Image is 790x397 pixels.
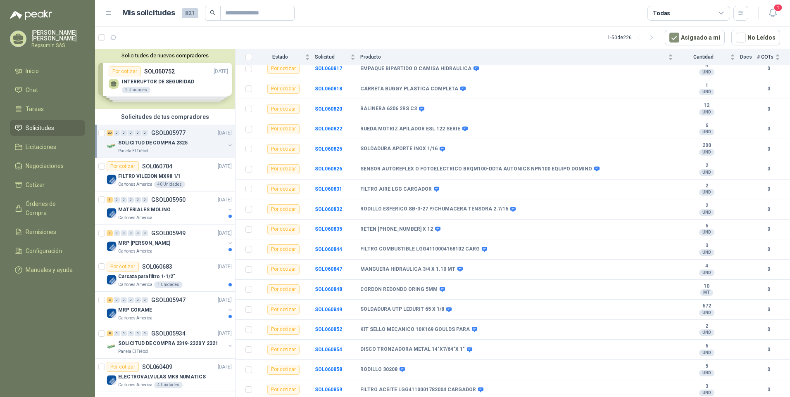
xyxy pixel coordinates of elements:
[315,106,342,112] b: SOL060820
[10,10,52,20] img: Logo peakr
[107,130,113,136] div: 20
[315,226,342,232] b: SOL060835
[360,346,465,353] b: DISCO TRONZADORA METAL 14"X7/64"X 1"
[757,346,780,354] b: 0
[118,148,148,154] p: Panela El Trébol
[142,230,148,236] div: 0
[699,229,714,236] div: UND
[210,10,216,16] span: search
[757,206,780,213] b: 0
[151,331,186,336] p: GSOL005934
[360,146,438,152] b: SOLDADURA APORTE INOX 1/16
[118,315,152,321] p: Cartones America
[107,241,117,251] img: Company Logo
[315,246,342,252] a: SOL060844
[118,206,171,214] p: MATERIALES MOLINO
[118,273,175,281] p: Carcaza para filtro 1-1/2"
[114,230,120,236] div: 0
[699,149,714,156] div: UND
[700,289,713,296] div: MT
[142,297,148,303] div: 0
[699,69,714,76] div: UND
[10,243,85,259] a: Configuración
[678,183,735,189] b: 2
[118,181,152,188] p: Cartones America
[757,286,780,293] b: 0
[257,49,315,65] th: Estado
[315,387,342,392] b: SOL060859
[678,303,735,310] b: 672
[118,215,152,221] p: Cartones America
[678,203,735,209] b: 2
[128,331,134,336] div: 0
[360,326,470,333] b: KIT SELLO MECANICO 10K169 GOULDS PARA
[95,109,235,125] div: Solicitudes de tus compradores
[135,130,141,136] div: 0
[26,265,73,274] span: Manuales y ayuda
[114,130,120,136] div: 0
[182,8,198,18] span: 821
[121,230,127,236] div: 0
[315,166,342,172] b: SOL060826
[218,263,232,271] p: [DATE]
[315,326,342,332] a: SOL060852
[757,225,780,233] b: 0
[26,246,62,255] span: Configuración
[267,224,300,234] div: Por cotizar
[315,49,360,65] th: Solicitud
[135,297,141,303] div: 0
[678,62,735,69] b: 4
[154,181,185,188] div: 40 Unidades
[107,331,113,336] div: 8
[267,345,300,354] div: Por cotizar
[118,373,206,381] p: ELECTROVALVULAS MK8 NUMATICS
[699,189,714,196] div: UND
[765,6,780,21] button: 1
[107,342,117,352] img: Company Logo
[118,248,152,255] p: Cartones America
[95,158,235,191] a: Por cotizarSOL060704[DATE] Company LogoFILTRO VILEDON MX98 1/1Cartones America40 Unidades
[740,49,757,65] th: Docs
[107,208,117,218] img: Company Logo
[757,165,780,173] b: 0
[757,326,780,333] b: 0
[26,180,45,189] span: Cotizar
[360,387,476,393] b: FILTRO ACEITE LGG4110001782004 CARGADOR
[107,228,233,255] a: 3 0 0 0 0 0 GSOL005949[DATE] Company LogoMRP [PERSON_NAME]Cartones America
[699,390,714,396] div: UND
[360,106,417,112] b: BALINERA 6206 2RS C3
[360,246,480,253] b: FILTRO COMBUSTIBLE LGG4110004168102 CARG
[107,197,113,203] div: 1
[118,281,152,288] p: Cartones America
[315,146,342,152] b: SOL060825
[267,265,300,274] div: Por cotizar
[699,350,714,356] div: UND
[151,130,186,136] p: GSOL005977
[678,283,735,290] b: 10
[267,104,300,114] div: Por cotizar
[10,262,85,278] a: Manuales y ayuda
[360,126,460,132] b: RUEDA MOTRIZ APILADOR ESL 122 SERIE
[10,139,85,155] a: Licitaciones
[10,101,85,117] a: Tareas
[757,386,780,394] b: 0
[107,362,139,372] div: Por cotizar
[678,343,735,350] b: 6
[107,328,233,355] a: 8 0 0 0 0 0 GSOL005934[DATE] Company LogoSOLICITUD DE COMPRA 2319-2320 Y 2321Panela El Trébol
[121,331,127,336] div: 0
[107,295,233,321] a: 2 0 0 0 0 0 GSOL005947[DATE] Company LogoMRP CORAMECartones America
[360,66,471,72] b: EMPAQUE BIPARTIDO O CAMISA HIDRAULICA
[122,7,175,19] h1: Mis solicitudes
[757,85,780,93] b: 0
[10,158,85,174] a: Negociaciones
[360,86,458,92] b: CARRETA BUGGY PLASTICA COMPLETA
[218,296,232,304] p: [DATE]
[135,197,141,203] div: 0
[731,30,780,45] button: No Leídos
[95,359,235,392] a: Por cotizarSOL060409[DATE] Company LogoELECTROVALVULAS MK8 NUMATICSCartones America4 Unidades
[773,4,783,12] span: 1
[315,66,342,71] a: SOL060817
